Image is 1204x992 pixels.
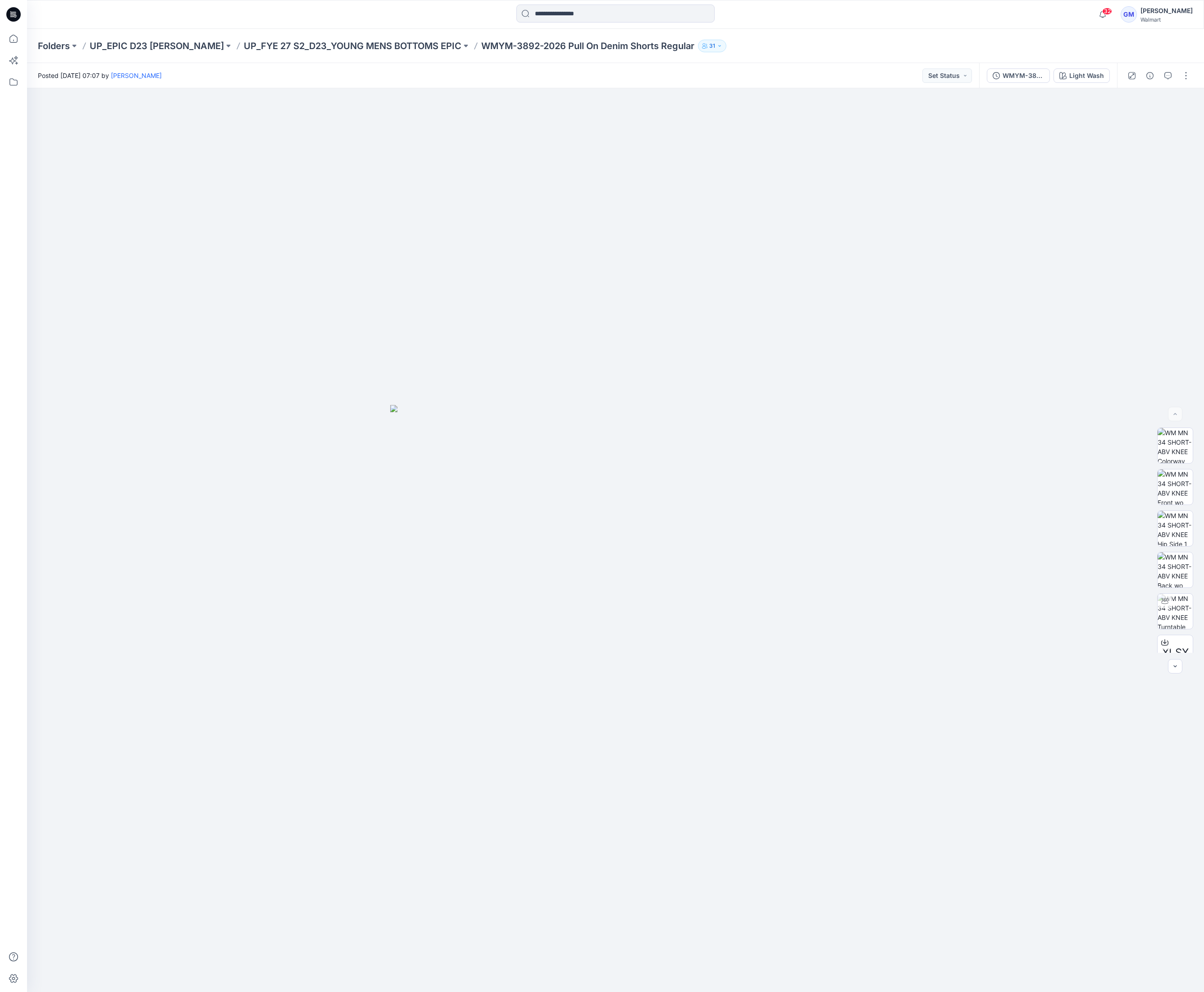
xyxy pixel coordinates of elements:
img: eyJhbGciOiJIUzI1NiIsImtpZCI6IjAiLCJzbHQiOiJzZXMiLCJ0eXAiOiJKV1QifQ.eyJkYXRhIjp7InR5cGUiOiJzdG9yYW... [390,405,841,992]
a: UP_EPIC D23 [PERSON_NAME] [90,40,224,52]
span: Posted [DATE] 07:07 by [38,71,162,80]
p: WMYM-3892-2026 Pull On Denim Shorts Regular [481,40,694,52]
a: UP_FYE 27 S2_D23_YOUNG MENS BOTTOMS EPIC [244,40,461,52]
div: Light Wash [1069,71,1104,81]
img: WM MN 34 SHORT-ABV KNEE Hip Side 1 wo Avatar [1158,511,1193,546]
a: Folders [38,40,70,52]
button: Details [1143,68,1157,83]
p: 31 [709,41,715,51]
span: XLSX [1162,645,1189,661]
a: [PERSON_NAME] [111,72,162,79]
img: WM MN 34 SHORT-ABV KNEE Colorway wo Avatar [1158,428,1193,463]
button: 31 [698,40,726,52]
div: [PERSON_NAME] [1140,5,1193,16]
div: WMYM-3892-2026 Pull On Denim Shorts Regular_Full Colorway [1003,71,1044,81]
div: GM [1121,6,1137,23]
img: WM MN 34 SHORT-ABV KNEE Back wo Avatar [1158,552,1193,587]
button: WMYM-3892-2026 Pull On Denim Shorts Regular_Full Colorway [987,68,1050,83]
div: Walmart [1140,16,1193,23]
button: Light Wash [1053,68,1110,83]
img: WM MN 34 SHORT-ABV KNEE Front wo Avatar [1158,469,1193,505]
span: 32 [1102,8,1112,15]
img: WM MN 34 SHORT-ABV KNEE Turntable with Avatar [1158,594,1193,629]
